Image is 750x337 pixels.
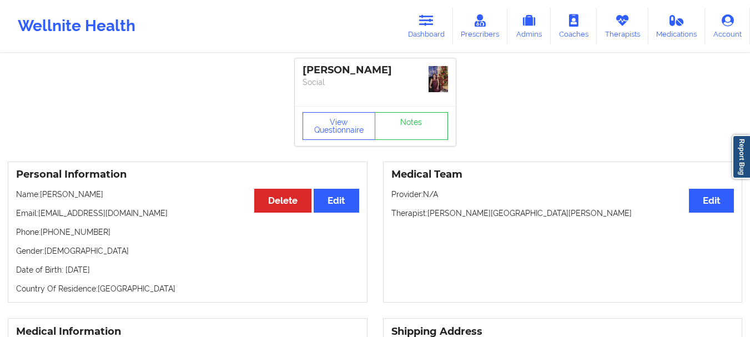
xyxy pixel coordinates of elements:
[375,112,448,140] a: Notes
[732,135,750,179] a: Report Bug
[429,66,448,92] img: d7d9c107-467e-4005-a096-276b9040e089_373e8100-a18d-4ae7-b449-52b0e81ce761received_159428981479220...
[391,189,734,200] p: Provider: N/A
[16,283,359,294] p: Country Of Residence: [GEOGRAPHIC_DATA]
[597,8,648,44] a: Therapists
[314,189,359,213] button: Edit
[303,64,448,77] div: [PERSON_NAME]
[303,112,376,140] button: View Questionnaire
[16,168,359,181] h3: Personal Information
[16,245,359,256] p: Gender: [DEMOGRAPHIC_DATA]
[303,77,448,88] p: Social
[648,8,706,44] a: Medications
[16,189,359,200] p: Name: [PERSON_NAME]
[391,168,734,181] h3: Medical Team
[507,8,551,44] a: Admins
[16,227,359,238] p: Phone: [PHONE_NUMBER]
[16,264,359,275] p: Date of Birth: [DATE]
[16,208,359,219] p: Email: [EMAIL_ADDRESS][DOMAIN_NAME]
[705,8,750,44] a: Account
[391,208,734,219] p: Therapist: [PERSON_NAME][GEOGRAPHIC_DATA][PERSON_NAME]
[254,189,311,213] button: Delete
[689,189,734,213] button: Edit
[551,8,597,44] a: Coaches
[453,8,508,44] a: Prescribers
[400,8,453,44] a: Dashboard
